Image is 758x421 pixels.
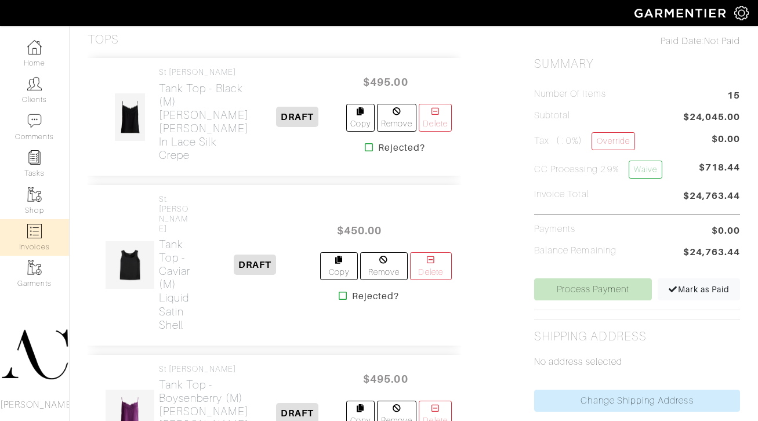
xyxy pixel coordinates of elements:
strong: Rejected? [378,141,425,155]
span: $495.00 [351,70,420,95]
h5: Balance Remaining [534,245,616,256]
h5: Payments [534,224,575,235]
h2: Summary [534,57,740,71]
img: garments-icon-b7da505a4dc4fd61783c78ac3ca0ef83fa9d6f193b1c9dc38574b1d14d53ca28.png [27,187,42,202]
span: $450.00 [325,218,394,243]
a: Waive [629,161,662,179]
a: St. [PERSON_NAME] Tank Top - Caviar (M)Liquid Satin Shell [159,194,190,331]
img: dashboard-icon-dbcd8f5a0b271acd01030246c82b418ddd0df26cd7fceb0bd07c9910d44c42f6.png [27,40,42,55]
a: Change Shipping Address [534,390,740,412]
span: Paid Date: [661,36,704,46]
img: orders-icon-0abe47150d42831381b5fb84f609e132dff9fe21cb692f30cb5eec754e2cba89.png [27,224,42,238]
img: comment-icon-a0a6a9ef722e966f86d9cbdc48e553b5cf19dbc54f86b18d962a5391bc8f6eb6.png [27,114,42,128]
div: Not Paid [534,34,740,48]
a: Delete [410,252,452,280]
a: Remove [377,104,416,132]
img: garmentier-logo-header-white-b43fb05a5012e4ada735d5af1a66efaba907eab6374d6393d1fbf88cb4ef424d.png [629,3,734,23]
img: 1.png [101,241,158,289]
span: $24,763.44 [683,189,741,205]
h2: Tank Top - Black (M) [PERSON_NAME] [PERSON_NAME] in Lace Silk Crepe [159,82,249,162]
span: DRAFT [276,107,318,127]
a: Delete [419,104,451,132]
span: $0.00 [712,132,740,146]
h5: Subtotal [534,110,570,121]
h2: Tank Top - Caviar (M) Liquid Satin Shell [159,238,190,331]
span: $24,045.00 [683,110,741,126]
a: St [PERSON_NAME] Tank Top - Black (M)[PERSON_NAME] [PERSON_NAME] in Lace Silk Crepe [159,67,249,162]
h5: Tax ( : 0%) [534,132,635,150]
a: Mark as Paid [658,278,740,300]
img: garments-icon-b7da505a4dc4fd61783c78ac3ca0ef83fa9d6f193b1c9dc38574b1d14d53ca28.png [27,260,42,275]
img: gear-icon-white-bd11855cb880d31180b6d7d6211b90ccbf57a29d726f0c71d8c61bd08dd39cc2.png [734,6,749,20]
img: clients-icon-6bae9207a08558b7cb47a8932f037763ab4055f8c8b6bfacd5dc20c3e0201464.png [27,77,42,91]
strong: Rejected? [352,289,399,303]
h4: St [PERSON_NAME] [159,364,249,374]
a: Process Payment [534,278,652,300]
h3: Tops [88,32,119,47]
span: 15 [727,89,740,104]
h4: St [PERSON_NAME] [159,67,249,77]
a: Copy [346,104,375,132]
h2: Shipping Address [534,329,647,344]
a: Override [592,132,635,150]
img: k91mc50-bk00.jpeg [114,93,145,141]
span: $24,763.44 [683,245,741,261]
span: $0.00 [712,224,740,238]
img: reminder-icon-8004d30b9f0a5d33ae49ab947aed9ed385cf756f9e5892f1edd6e32f2345188e.png [27,150,42,165]
h5: CC Processing 2.9% [534,161,662,179]
p: No address selected [534,355,740,369]
h5: Number of Items [534,89,606,100]
span: DRAFT [234,255,276,275]
span: Mark as Paid [668,285,730,294]
a: Remove [360,252,408,280]
span: $495.00 [351,366,420,391]
a: Copy [320,252,358,280]
span: $718.44 [699,161,740,183]
h4: St. [PERSON_NAME] [159,194,190,233]
h5: Invoice Total [534,189,589,200]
